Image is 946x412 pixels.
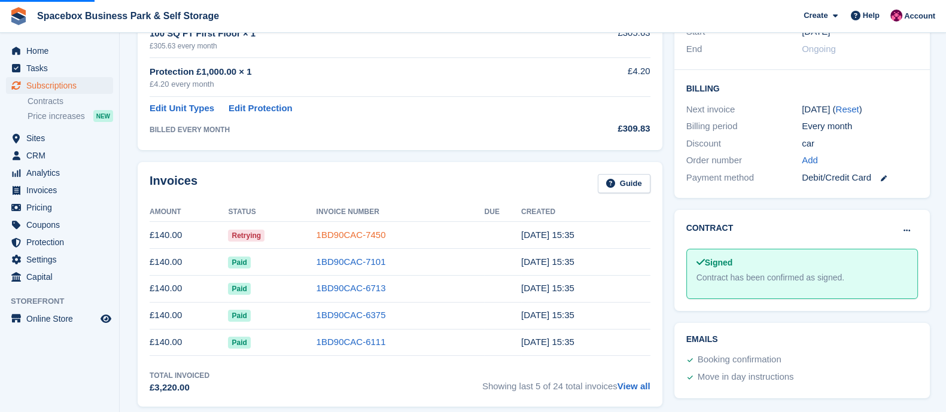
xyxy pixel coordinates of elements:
td: £140.00 [150,329,228,356]
span: Storefront [11,295,119,307]
span: Protection [26,234,98,251]
span: Pricing [26,199,98,216]
div: car [802,137,918,151]
div: Payment method [686,171,802,185]
span: Paid [228,257,250,268]
div: Contract has been confirmed as signed. [696,271,908,284]
h2: Invoices [150,174,197,194]
span: Coupons [26,216,98,233]
a: Contracts [28,96,113,107]
a: 1BD90CAC-7450 [317,230,386,240]
div: Every month [802,120,918,133]
span: Showing last 5 of 24 total invoices [482,370,650,395]
h2: Emails [686,335,918,344]
a: menu [6,42,113,59]
div: NEW [93,110,113,122]
div: Move in day instructions [698,370,794,384]
a: 1BD90CAC-6375 [317,310,386,320]
th: Created [521,203,650,222]
a: Edit Unit Types [150,102,214,115]
span: Paid [228,337,250,349]
span: Tasks [26,60,98,77]
div: 100 SQ FT First Floor × 1 [150,27,558,41]
h2: Billing [686,82,918,94]
a: menu [6,130,113,147]
img: Avishka Chauhan [890,10,902,22]
a: 1BD90CAC-7101 [317,257,386,267]
div: £305.63 every month [150,41,558,51]
div: Protection £1,000.00 × 1 [150,65,558,79]
a: menu [6,60,113,77]
time: 2025-07-20 14:35:03 UTC [521,257,574,267]
a: Edit Protection [229,102,293,115]
a: Price increases NEW [28,109,113,123]
h2: Contract [686,222,734,234]
time: 2025-04-20 14:35:22 UTC [521,337,574,347]
span: Paid [228,310,250,322]
img: stora-icon-8386f47178a22dfd0bd8f6a31ec36ba5ce8667c1dd55bd0f319d3a0aa187defe.svg [10,7,28,25]
a: menu [6,216,113,233]
a: menu [6,147,113,164]
td: £140.00 [150,249,228,276]
a: menu [6,182,113,199]
span: Help [863,10,880,22]
a: Reset [835,104,859,114]
span: Account [904,10,935,22]
div: Next invoice [686,103,802,117]
th: Amount [150,203,228,222]
div: Discount [686,137,802,151]
a: 1BD90CAC-6111 [317,337,386,347]
div: Signed [696,257,908,269]
a: menu [6,77,113,94]
a: menu [6,310,113,327]
span: Sites [26,130,98,147]
a: menu [6,234,113,251]
span: Settings [26,251,98,268]
th: Invoice Number [317,203,485,222]
a: menu [6,251,113,268]
time: 2025-06-20 14:35:42 UTC [521,283,574,293]
span: Price increases [28,111,85,122]
div: Debit/Credit Card [802,171,918,185]
a: 1BD90CAC-6713 [317,283,386,293]
div: £4.20 every month [150,78,558,90]
div: End [686,42,802,56]
a: Guide [598,174,650,194]
div: Billing period [686,120,802,133]
a: menu [6,199,113,216]
span: CRM [26,147,98,164]
td: £140.00 [150,275,228,302]
span: Create [804,10,828,22]
a: View all [618,381,650,391]
td: £140.00 [150,222,228,249]
span: Capital [26,268,98,285]
a: Add [802,154,818,167]
div: [DATE] ( ) [802,103,918,117]
td: £140.00 [150,302,228,329]
span: Home [26,42,98,59]
span: Ongoing [802,44,836,54]
th: Status [228,203,316,222]
span: Online Store [26,310,98,327]
th: Due [484,203,521,222]
td: £4.20 [558,58,650,97]
a: menu [6,164,113,181]
div: Booking confirmation [698,353,781,367]
time: 2025-08-20 14:35:21 UTC [521,230,574,240]
a: Spacebox Business Park & Self Storage [32,6,224,26]
div: Order number [686,154,802,167]
td: £305.63 [558,20,650,57]
span: Invoices [26,182,98,199]
a: menu [6,268,113,285]
span: Subscriptions [26,77,98,94]
a: Preview store [99,312,113,326]
div: BILLED EVERY MONTH [150,124,558,135]
div: Total Invoiced [150,370,209,381]
div: £309.83 [558,122,650,136]
time: 2025-05-20 14:35:54 UTC [521,310,574,320]
span: Retrying [228,230,264,242]
div: £3,220.00 [150,381,209,395]
span: Paid [228,283,250,295]
span: Analytics [26,164,98,181]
